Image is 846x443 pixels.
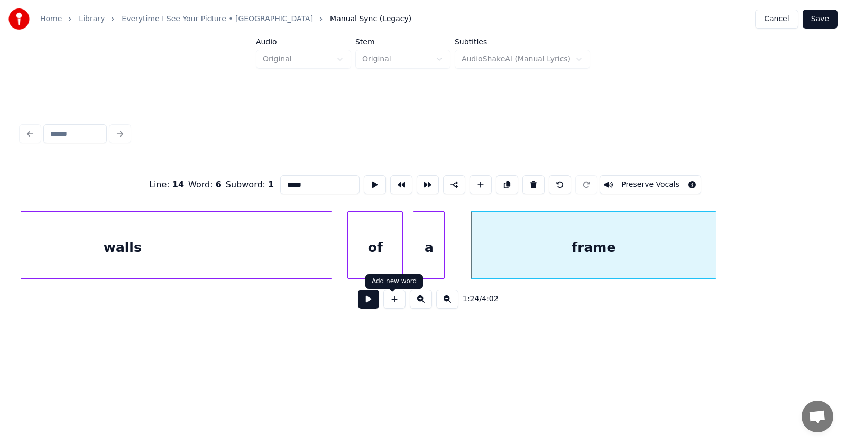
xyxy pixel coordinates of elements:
label: Stem [355,38,450,46]
span: 6 [216,179,222,189]
span: 14 [172,179,184,189]
button: Save [803,10,838,29]
span: Manual Sync (Legacy) [330,14,411,24]
a: Library [79,14,105,24]
div: Subword : [226,178,274,191]
div: Add new word [372,277,417,286]
a: Everytime I See Your Picture • [GEOGRAPHIC_DATA] [122,14,313,24]
a: Open chat [802,401,833,432]
a: Home [40,14,62,24]
div: Line : [149,178,184,191]
div: / [463,294,488,304]
span: 4:02 [482,294,498,304]
label: Audio [256,38,351,46]
span: 1 [268,179,274,189]
img: youka [8,8,30,30]
span: 1:24 [463,294,479,304]
button: Toggle [600,175,701,194]
label: Subtitles [455,38,590,46]
nav: breadcrumb [40,14,411,24]
button: Cancel [755,10,798,29]
div: Word : [188,178,222,191]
